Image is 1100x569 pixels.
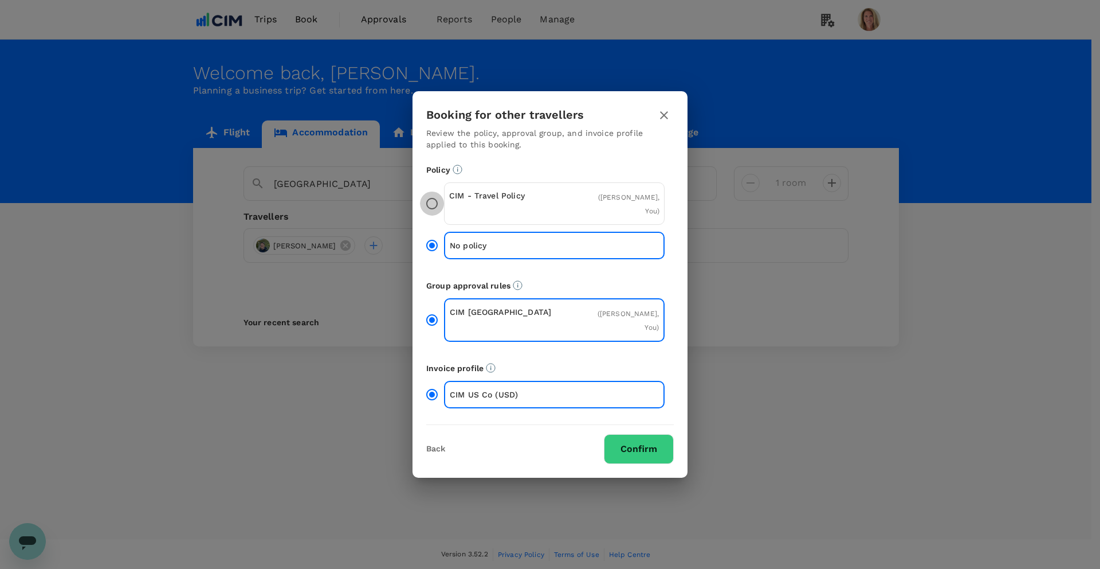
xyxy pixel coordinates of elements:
[604,434,674,464] button: Confirm
[513,280,522,290] svg: Default approvers or custom approval rules (if available) are based on the user group.
[598,193,659,215] span: ( [PERSON_NAME], You )
[598,310,659,332] span: ( [PERSON_NAME], You )
[450,389,555,400] p: CIM US Co (USD)
[486,363,496,373] svg: The payment currency and company information are based on the selected invoice profile.
[453,165,462,174] svg: Booking restrictions are based on the selected travel policy.
[426,108,584,122] h3: Booking for other travellers
[450,306,555,318] p: CIM [GEOGRAPHIC_DATA]
[449,190,555,201] p: CIM - Travel Policy
[426,445,445,454] button: Back
[450,240,555,251] p: No policy
[426,363,674,374] p: Invoice profile
[426,127,674,150] p: Review the policy, approval group, and invoice profile applied to this booking.
[426,164,674,176] p: Policy
[426,280,674,291] p: Group approval rules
